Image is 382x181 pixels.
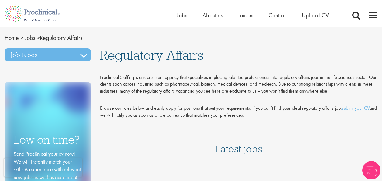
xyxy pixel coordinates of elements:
a: submit your CV [342,105,370,111]
a: Join us [238,11,253,19]
a: Contact [268,11,287,19]
iframe: reCAPTCHA [4,158,82,177]
a: breadcrumb link to Jobs [25,34,35,42]
div: Proclinical Staffing is a recruitment agency that specialises in placing talented professionals i... [100,74,377,95]
a: About us [202,11,223,19]
a: breadcrumb link to Home [5,34,19,42]
h3: Job types [5,48,91,61]
span: Regulatory Affairs [5,34,82,42]
h3: Latest jobs [215,129,262,158]
span: > [20,34,23,42]
a: Upload CV [302,11,329,19]
div: Browse our roles below and easily apply for positions that suit your requirements. If you can’t f... [100,105,377,119]
a: Jobs [177,11,187,19]
img: Chatbot [362,161,380,179]
span: > [37,34,40,42]
span: Regulatory Affairs [100,47,203,63]
h3: Low on time? [14,134,82,146]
